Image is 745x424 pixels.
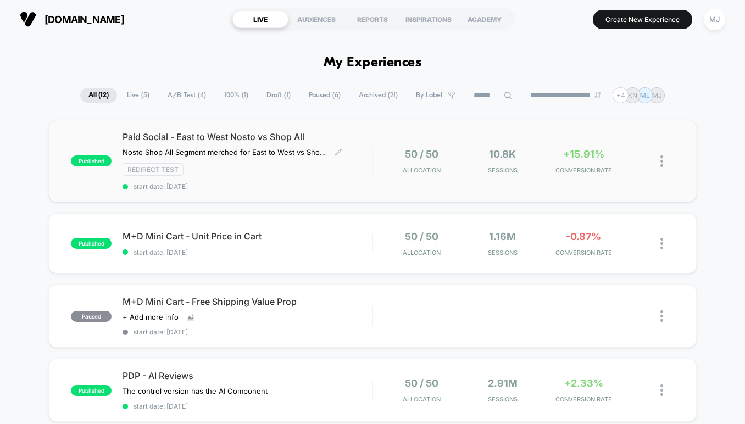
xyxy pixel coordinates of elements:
span: start date: [DATE] [123,402,372,410]
span: -0.87% [566,231,601,242]
div: INSPIRATIONS [401,10,457,28]
div: + 4 [613,87,629,103]
span: Paid Social - East to West Nosto vs Shop All [123,131,372,142]
span: 1.16M [489,231,516,242]
span: 50 / 50 [405,377,438,389]
span: Sessions [465,395,540,403]
h1: My Experiences [324,55,422,71]
span: +2.33% [564,377,603,389]
span: Paused ( 6 ) [301,88,349,103]
button: Create New Experience [593,10,692,29]
span: 2.91M [488,377,518,389]
button: MJ [700,8,729,31]
p: ML [640,91,650,99]
span: CONVERSION RATE [546,249,621,256]
img: close [660,310,663,322]
span: CONVERSION RATE [546,395,621,403]
span: Sessions [465,249,540,256]
span: [DOMAIN_NAME] [45,14,124,25]
div: MJ [704,9,725,30]
span: published [71,238,112,249]
span: M+D Mini Cart - Unit Price in Cart [123,231,372,242]
span: All ( 12 ) [80,88,117,103]
span: Draft ( 1 ) [258,88,299,103]
span: M+D Mini Cart - Free Shipping Value Prop [123,296,372,307]
span: Allocation [403,249,441,256]
span: published [71,385,112,396]
span: PDP - AI Reviews [123,370,372,381]
div: ACADEMY [457,10,513,28]
span: CONVERSION RATE [546,166,621,174]
span: +15.91% [563,148,604,160]
div: AUDIENCES [288,10,344,28]
p: MJ [652,91,662,99]
span: 100% ( 1 ) [216,88,257,103]
span: published [71,155,112,166]
img: Visually logo [20,11,36,27]
span: Allocation [403,166,441,174]
img: end [594,92,601,98]
span: A/B Test ( 4 ) [159,88,214,103]
span: Live ( 5 ) [119,88,158,103]
div: LIVE [232,10,288,28]
span: paused [71,311,112,322]
span: start date: [DATE] [123,248,372,256]
span: By Label [416,91,442,99]
span: start date: [DATE] [123,182,372,191]
span: 50 / 50 [405,231,438,242]
span: The control version has the AI Component [123,387,268,395]
span: Allocation [403,395,441,403]
img: close [660,238,663,249]
span: Sessions [465,166,540,174]
img: close [660,384,663,396]
span: 10.8k [489,148,516,160]
span: + Add more info [123,313,179,321]
span: Nosto Shop All Segment merched for East to West vs Shop All Standard [123,148,326,157]
img: close [660,155,663,167]
span: Archived ( 21 ) [351,88,406,103]
button: [DOMAIN_NAME] [16,10,127,28]
div: REPORTS [344,10,401,28]
span: start date: [DATE] [123,328,372,336]
span: 50 / 50 [405,148,438,160]
p: KN [628,91,637,99]
span: Redirect Test [123,163,184,176]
